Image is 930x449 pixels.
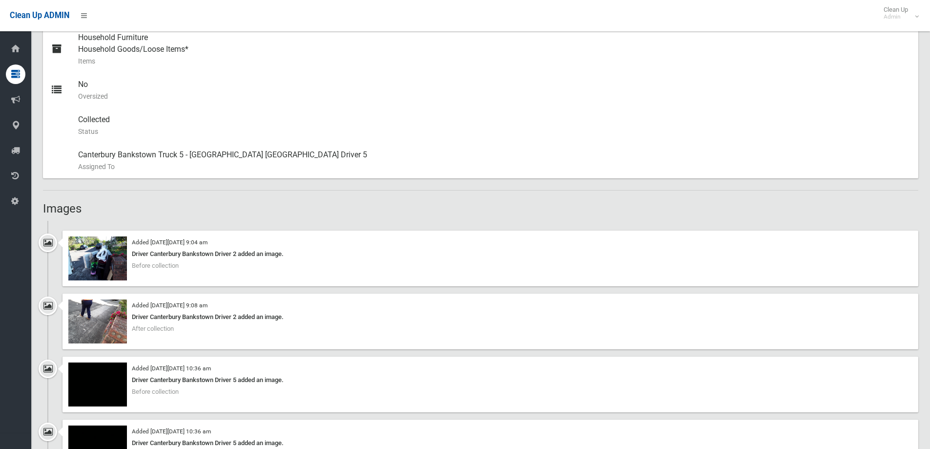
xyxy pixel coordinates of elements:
small: Status [78,126,910,137]
div: Driver Canterbury Bankstown Driver 2 added an image. [68,311,912,323]
h2: Images [43,202,918,215]
small: Assigned To [78,161,910,172]
div: Household Furniture Household Goods/Loose Items* [78,26,910,73]
span: After collection [132,325,174,332]
span: Clean Up [879,6,918,21]
small: Added [DATE][DATE] 10:36 am [132,428,211,435]
div: Driver Canterbury Bankstown Driver 5 added an image. [68,374,912,386]
img: 2025-10-1009.04.21143890831625466535.jpg [68,236,127,280]
img: 2025-10-1009.08.132541828509348013257.jpg [68,299,127,343]
div: Collected [78,108,910,143]
small: Added [DATE][DATE] 9:08 am [132,302,207,309]
img: 2025-10-1310.36.377058328722266211473.jpg [68,363,127,406]
small: Added [DATE][DATE] 9:04 am [132,239,207,246]
div: No [78,73,910,108]
small: Added [DATE][DATE] 10:36 am [132,365,211,372]
span: Before collection [132,262,179,269]
small: Oversized [78,90,910,102]
div: Driver Canterbury Bankstown Driver 5 added an image. [68,437,912,449]
span: Before collection [132,388,179,395]
small: Items [78,55,910,67]
div: Canterbury Bankstown Truck 5 - [GEOGRAPHIC_DATA] [GEOGRAPHIC_DATA] Driver 5 [78,143,910,178]
div: Driver Canterbury Bankstown Driver 2 added an image. [68,248,912,260]
span: Clean Up ADMIN [10,11,69,20]
small: Admin [884,13,908,21]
